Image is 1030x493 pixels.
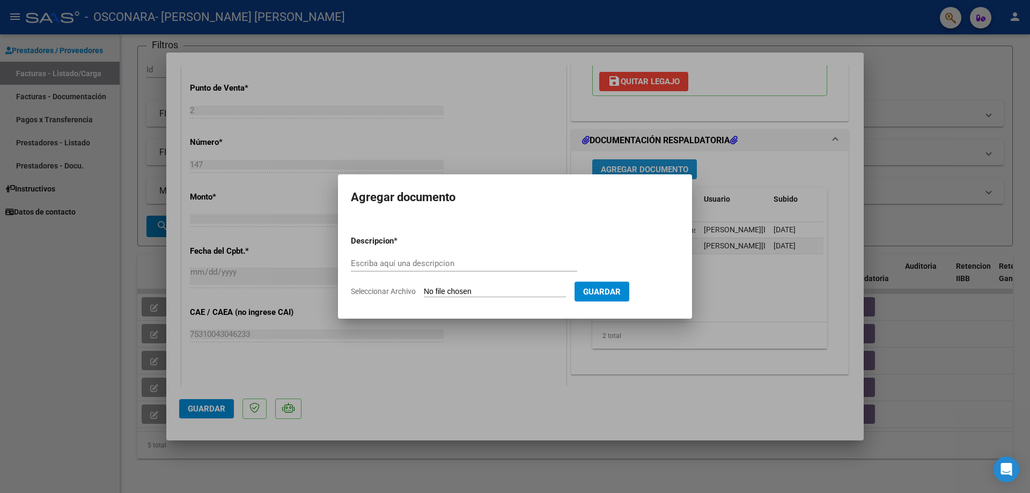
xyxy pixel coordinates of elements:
h2: Agregar documento [351,187,679,208]
div: Open Intercom Messenger [994,457,1019,482]
p: Descripcion [351,235,450,247]
button: Guardar [575,282,629,301]
span: Seleccionar Archivo [351,287,416,296]
span: Guardar [583,287,621,297]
